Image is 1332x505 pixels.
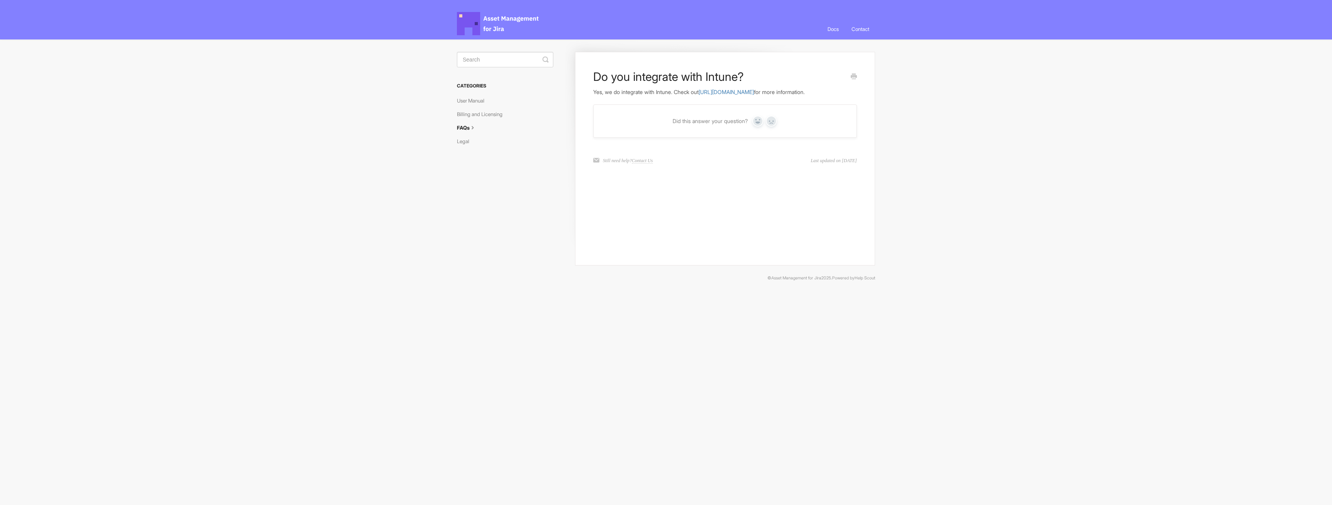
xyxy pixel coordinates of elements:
[811,157,857,164] time: Last updated on [DATE]
[593,88,857,96] p: Yes, we do integrate with Intune. Check out for more information.
[457,52,553,67] input: Search
[846,19,875,39] a: Contact
[457,275,875,282] p: © 2025.
[832,276,875,281] span: Powered by
[851,73,857,81] a: Print this Article
[771,276,821,281] a: Asset Management for Jira
[457,79,553,93] h3: Categories
[822,19,845,39] a: Docs
[673,118,748,125] span: Did this answer your question?
[457,135,475,147] a: Legal
[603,157,653,164] p: Still need help?
[457,122,482,134] a: FAQs
[699,89,754,95] a: [URL][DOMAIN_NAME]
[855,276,875,281] a: Help Scout
[632,158,653,164] a: Contact Us
[593,70,845,84] h1: Do you integrate with Intune?
[457,12,540,35] span: Asset Management for Jira Docs
[457,108,508,120] a: Billing and Licensing
[457,94,490,107] a: User Manual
